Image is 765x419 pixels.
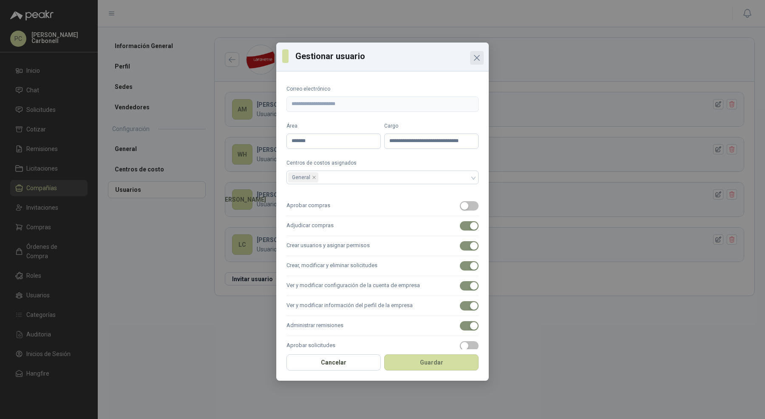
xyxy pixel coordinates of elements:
[460,281,479,291] button: Ver y modificar configuración de la cuenta de empresa
[286,276,479,296] label: Ver y modificar configuración de la cuenta de empresa
[286,316,479,336] label: Administrar remisiones
[460,341,479,351] button: Aprobar solicitudes
[460,241,479,251] button: Crear usuarios y asignar permisos
[286,236,479,256] label: Crear usuarios y asignar permisos
[286,336,479,356] label: Aprobar solicitudes
[460,301,479,311] button: Ver y modificar información del perfil de la empresa
[384,122,479,130] label: Cargo
[295,50,483,63] h3: Gestionar usuario
[292,173,310,182] span: General
[286,216,479,236] label: Adjudicar compras
[312,175,316,180] span: close
[286,354,381,371] button: Cancelar
[384,354,479,371] button: Guardar
[286,256,479,276] label: Crear, modificar y eliminar solicitudes
[286,196,479,216] label: Aprobar compras
[460,201,479,211] button: Aprobar compras
[286,159,479,167] label: Centros de costos asignados
[460,321,479,331] button: Administrar remisiones
[286,296,479,316] label: Ver y modificar información del perfil de la empresa
[460,221,479,231] button: Adjudicar compras
[460,261,479,271] button: Crear, modificar y eliminar solicitudes
[288,172,318,182] span: General
[470,51,484,65] button: Close
[286,85,479,93] label: Correo electrónico
[286,122,381,130] label: Área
